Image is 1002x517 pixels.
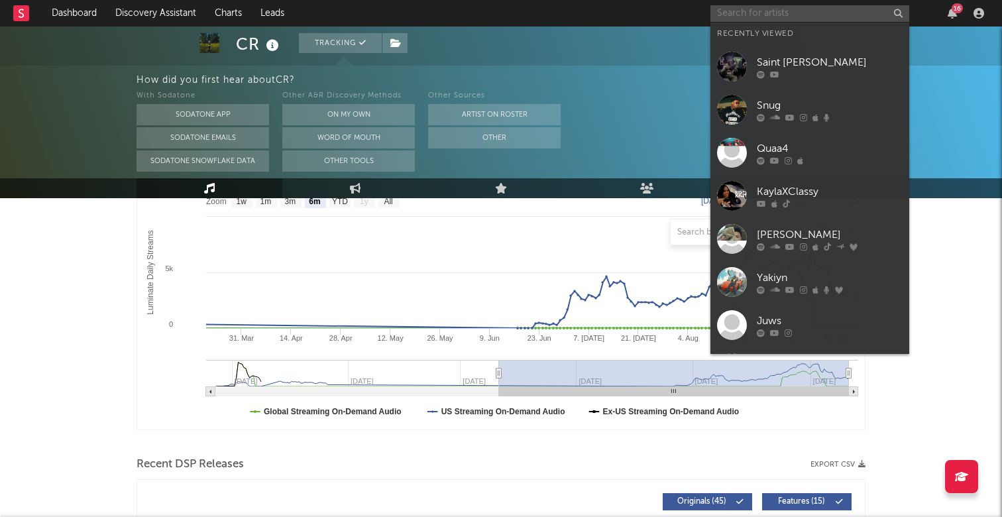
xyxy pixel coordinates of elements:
text: 3m [285,197,296,206]
text: 21. [DATE] [621,334,656,342]
text: 14. Apr [280,334,303,342]
button: Artist on Roster [428,104,561,125]
button: Sodatone App [137,104,269,125]
svg: Luminate Daily Consumption [137,164,865,430]
div: 16 [952,3,963,13]
div: How did you first hear about CR ? [137,72,1002,88]
a: Yakiyn [710,260,909,304]
button: Other [428,127,561,148]
div: Saint [PERSON_NAME] [757,54,903,70]
div: With Sodatone [137,88,269,104]
span: Recent DSP Releases [137,457,244,473]
a: Saint [PERSON_NAME] [710,45,909,88]
text: 28. Apr [329,334,353,342]
text: 6m [309,197,320,206]
div: Quaa4 [757,141,903,156]
text: Global Streaming On-Demand Audio [264,407,402,416]
text: 26. May [427,334,453,342]
div: CR [236,33,282,55]
text: 5k [165,264,173,272]
button: Word Of Mouth [282,127,415,148]
div: Other Sources [428,88,561,104]
text: YTD [332,197,348,206]
div: Juws [757,313,903,329]
text: 7. [DATE] [573,334,604,342]
text: Luminate Daily Streams [146,230,155,314]
button: Sodatone Emails [137,127,269,148]
text: 23. Jun [528,334,551,342]
text: 4. Aug [678,334,698,342]
div: [PERSON_NAME] [757,227,903,243]
text: 12. May [378,334,404,342]
div: KaylaXClassy [757,184,903,200]
text: 1m [260,197,272,206]
text: 1y [360,197,368,206]
text: All [384,197,392,206]
button: On My Own [282,104,415,125]
button: Other Tools [282,150,415,172]
text: Zoom [206,197,227,206]
button: Originals(45) [663,493,752,510]
button: Features(15) [762,493,852,510]
a: [PERSON_NAME] [710,217,909,260]
text: US Streaming On-Demand Audio [441,407,565,416]
span: Originals ( 45 ) [671,498,732,506]
div: Recently Viewed [717,26,903,42]
span: Features ( 15 ) [771,498,832,506]
button: Sodatone Snowflake Data [137,150,269,172]
a: Snug [710,88,909,131]
text: 31. Mar [229,334,254,342]
a: BabyRisk [710,347,909,390]
button: Export CSV [810,461,865,469]
button: Tracking [299,33,382,53]
a: Quaa4 [710,131,909,174]
input: Search for artists [710,5,909,22]
text: 0 [169,320,173,328]
div: Yakiyn [757,270,903,286]
text: Ex-US Streaming On-Demand Audio [603,407,740,416]
input: Search by song name or URL [671,227,810,238]
text: [DATE] [701,196,726,205]
text: 1w [237,197,247,206]
text: 9. Jun [480,334,500,342]
a: Juws [710,304,909,347]
div: Other A&R Discovery Methods [282,88,415,104]
button: 16 [948,8,957,19]
div: Snug [757,97,903,113]
a: KaylaXClassy [710,174,909,217]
